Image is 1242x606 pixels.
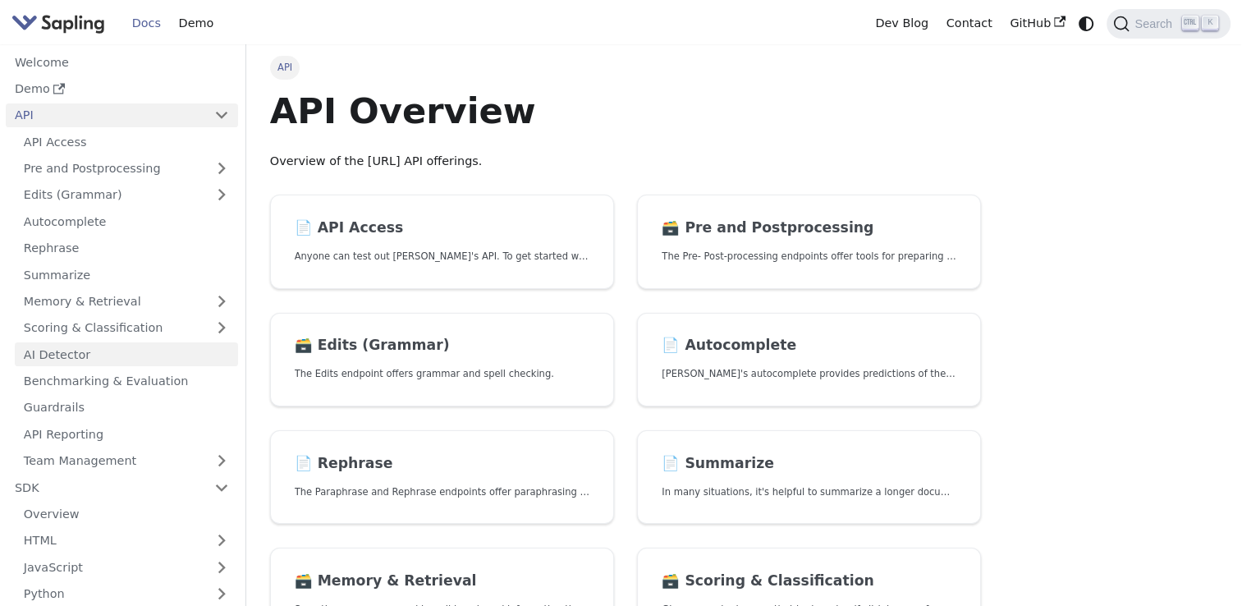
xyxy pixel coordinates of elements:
a: Demo [170,11,222,36]
a: GitHub [1001,11,1074,36]
a: 🗃️ Edits (Grammar)The Edits endpoint offers grammar and spell checking. [270,313,614,407]
a: Python [15,582,238,606]
h2: Edits (Grammar) [295,337,589,355]
p: The Pre- Post-processing endpoints offer tools for preparing your text data for ingestation as we... [662,249,956,264]
a: Dev Blog [866,11,937,36]
p: Overview of the [URL] API offerings. [270,152,982,172]
h2: Memory & Retrieval [295,572,589,590]
a: 🗃️ Pre and PostprocessingThe Pre- Post-processing endpoints offer tools for preparing your text d... [637,195,981,289]
a: Sapling.ai [11,11,111,35]
h1: API Overview [270,89,982,133]
a: Autocomplete [15,209,238,233]
h2: Summarize [662,455,956,473]
p: The Edits endpoint offers grammar and spell checking. [295,366,589,382]
a: Guardrails [15,396,238,420]
a: Demo [6,77,238,101]
a: Contact [937,11,1001,36]
a: Rephrase [15,236,238,260]
a: Pre and Postprocessing [15,157,238,181]
a: 📄️ API AccessAnyone can test out [PERSON_NAME]'s API. To get started with the API, simply: [270,195,614,289]
a: 📄️ SummarizeIn many situations, it's helpful to summarize a longer document into a shorter, more ... [637,430,981,525]
a: Welcome [6,50,238,74]
a: Benchmarking & Evaluation [15,370,238,393]
button: Switch between dark and light mode (currently system mode) [1075,11,1098,35]
p: In many situations, it's helpful to summarize a longer document into a shorter, more easily diges... [662,484,956,500]
a: Summarize [15,263,238,287]
h2: Autocomplete [662,337,956,355]
a: API Access [15,130,238,154]
kbd: K [1202,16,1218,30]
a: API [6,103,205,127]
a: API Reporting [15,422,238,446]
span: Search [1130,17,1182,30]
button: Collapse sidebar category 'SDK' [205,475,238,499]
a: Overview [15,503,238,526]
img: Sapling.ai [11,11,105,35]
h2: API Access [295,219,589,237]
h2: Pre and Postprocessing [662,219,956,237]
a: SDK [6,475,205,499]
a: 📄️ RephraseThe Paraphrase and Rephrase endpoints offer paraphrasing for particular styles. [270,430,614,525]
a: Docs [123,11,170,36]
a: Team Management [15,449,238,473]
p: The Paraphrase and Rephrase endpoints offer paraphrasing for particular styles. [295,484,589,500]
a: 📄️ Autocomplete[PERSON_NAME]'s autocomplete provides predictions of the next few characters or words [637,313,981,407]
a: AI Detector [15,342,238,366]
button: Search (Ctrl+K) [1107,9,1230,39]
nav: Breadcrumbs [270,56,982,79]
a: Edits (Grammar) [15,183,238,207]
button: Collapse sidebar category 'API' [205,103,238,127]
a: Scoring & Classification [15,316,238,340]
a: HTML [15,529,238,553]
a: JavaScript [15,555,238,579]
a: Memory & Retrieval [15,290,238,314]
p: Anyone can test out Sapling's API. To get started with the API, simply: [295,249,589,264]
h2: Rephrase [295,455,589,473]
span: API [270,56,300,79]
h2: Scoring & Classification [662,572,956,590]
p: Sapling's autocomplete provides predictions of the next few characters or words [662,366,956,382]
